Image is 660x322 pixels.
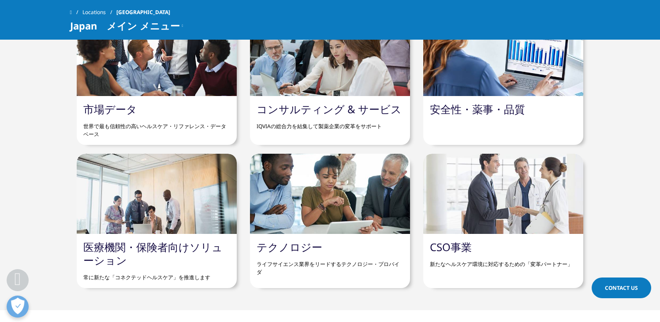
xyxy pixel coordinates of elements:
p: 新たなヘルスケア環境に対応するための「変革パートナー」 [430,254,577,268]
a: Contact Us [592,278,651,298]
a: CSO事業 [430,240,472,254]
p: 常に新たな「コネクテッドヘルスケア」を推進します [83,267,230,281]
button: 優先設定センターを開く [7,296,29,318]
a: 医療機関・保険者向けソリューション [83,240,223,267]
a: コンサルティング & サービス [257,102,402,116]
p: 世界で最も信頼性の高いヘルスケア・リファレンス・データベース [83,116,230,138]
span: Japan メイン メニュー [70,20,180,31]
a: 安全性・薬事・品質 [430,102,525,116]
p: ライフサイエンス業界をリードするテクノロジー・プロバイダ [257,254,403,276]
span: Contact Us [605,284,638,292]
p: IQVIAの総合力を結集して製薬企業の変革をサポート [257,116,403,130]
a: テクノロジー [257,240,322,254]
span: [GEOGRAPHIC_DATA] [116,4,170,20]
a: Locations [82,4,116,20]
a: 市場データ [83,102,137,116]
